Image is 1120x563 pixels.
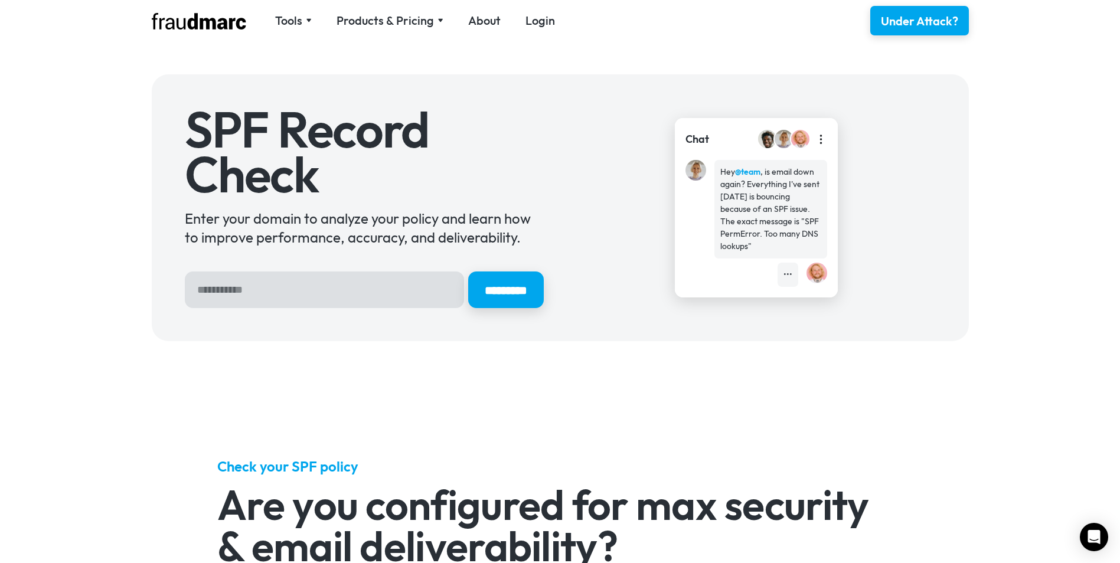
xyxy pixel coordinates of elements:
strong: @team [735,166,760,177]
div: Open Intercom Messenger [1080,523,1108,551]
div: Tools [275,12,302,29]
h1: SPF Record Check [185,107,544,197]
form: Hero Sign Up Form [185,271,544,308]
a: Under Attack? [870,6,969,35]
a: Login [525,12,555,29]
div: ••• [783,269,792,281]
div: Under Attack? [881,13,958,30]
div: Products & Pricing [337,12,443,29]
div: Tools [275,12,312,29]
div: Enter your domain to analyze your policy and learn how to improve performance, accuracy, and deli... [185,209,544,247]
div: Products & Pricing [337,12,434,29]
div: Hey , is email down again? Everything I've sent [DATE] is bouncing because of an SPF issue. The e... [720,166,821,253]
h5: Check your SPF policy [217,457,903,476]
a: About [468,12,501,29]
div: Chat [685,132,709,147]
